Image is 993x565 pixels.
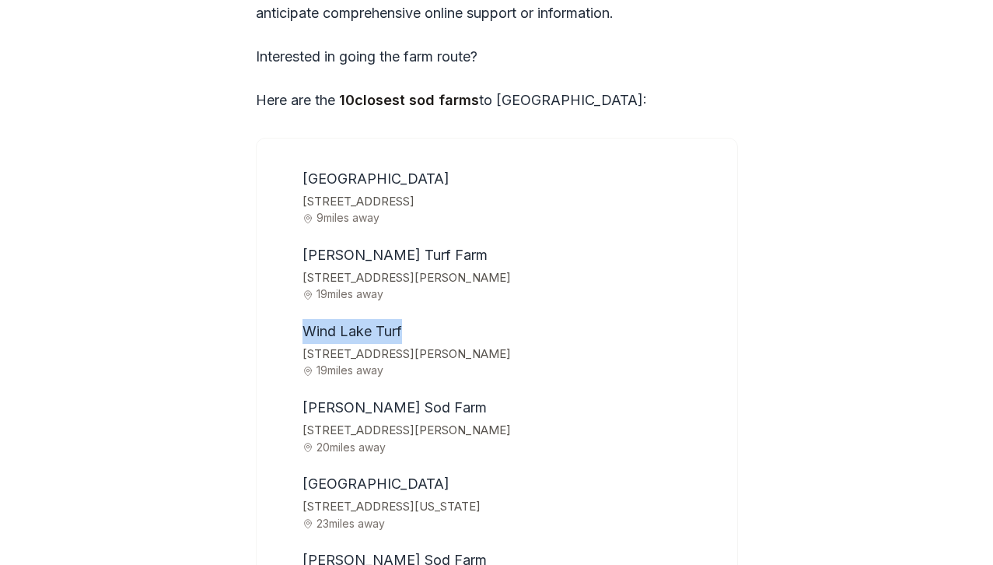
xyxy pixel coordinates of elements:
span: 20 miles away [302,441,718,453]
span: [STREET_ADDRESS][US_STATE] [302,497,718,518]
span: 19 miles away [302,288,718,300]
span: [PERSON_NAME] Sod Farm [302,399,487,416]
span: Wind Lake Turf [302,323,402,339]
span: 23 miles away [302,518,718,529]
span: [GEOGRAPHIC_DATA] [302,170,449,187]
span: [STREET_ADDRESS][PERSON_NAME] [302,268,718,289]
span: [GEOGRAPHIC_DATA] [302,476,449,492]
span: 9 miles away [302,212,718,223]
strong: 10 closest sod farms [339,92,479,108]
span: 19 miles away [302,364,718,376]
span: [PERSON_NAME] Turf Farm [302,247,488,263]
p: Interested in going the farm route? [256,44,738,69]
span: [STREET_ADDRESS] [302,191,718,212]
span: [STREET_ADDRESS][PERSON_NAME] [302,344,718,365]
span: [STREET_ADDRESS][PERSON_NAME] [302,420,718,441]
